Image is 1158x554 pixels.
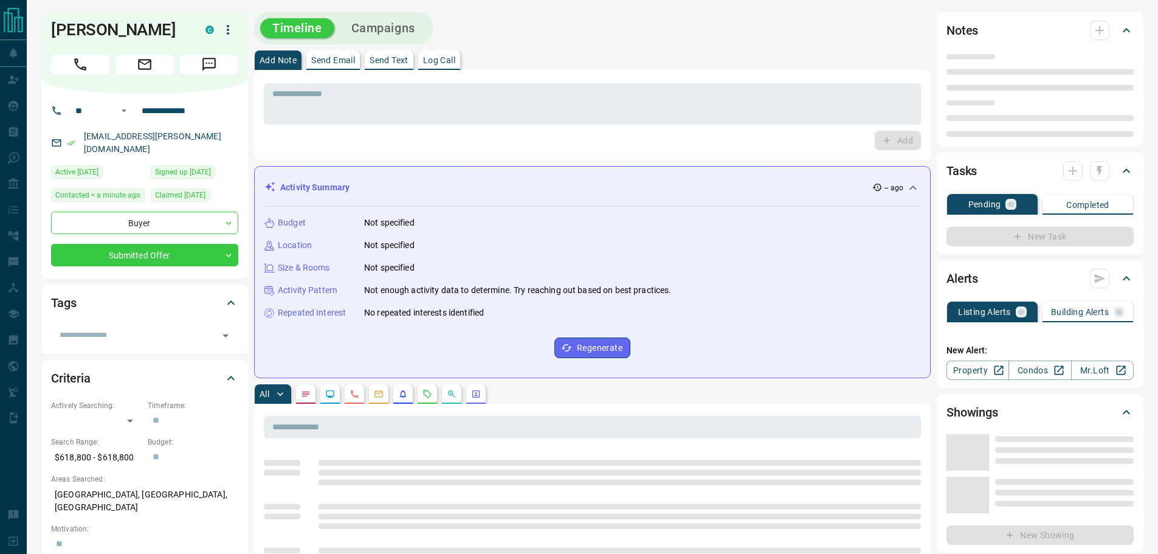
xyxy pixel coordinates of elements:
p: Building Alerts [1051,308,1109,316]
h2: Tags [51,293,76,313]
p: Log Call [423,56,455,64]
svg: Lead Browsing Activity [325,389,335,399]
button: Regenerate [554,338,630,358]
div: Notes [946,16,1134,45]
p: No repeated interests identified [364,306,484,319]
h1: [PERSON_NAME] [51,20,187,40]
span: Active [DATE] [55,166,98,178]
span: Call [51,55,109,74]
p: Not enough activity data to determine. Try reaching out based on best practices. [364,284,672,297]
h2: Notes [946,21,978,40]
h2: Showings [946,403,998,422]
svg: Agent Actions [471,389,481,399]
p: [GEOGRAPHIC_DATA], [GEOGRAPHIC_DATA], [GEOGRAPHIC_DATA] [51,485,238,518]
p: Not specified [364,261,415,274]
svg: Calls [350,389,359,399]
svg: Requests [422,389,432,399]
span: Message [180,55,238,74]
div: Tasks [946,156,1134,185]
h2: Tasks [946,161,977,181]
p: All [260,390,269,398]
p: Timeframe: [148,400,238,411]
a: [EMAIL_ADDRESS][PERSON_NAME][DOMAIN_NAME] [84,131,221,154]
p: Send Text [370,56,408,64]
p: Budget: [148,437,238,448]
p: Motivation: [51,524,238,535]
p: -- ago [884,182,903,193]
svg: Notes [301,389,311,399]
div: Tue Jun 11 2024 [151,189,238,206]
p: Location [278,239,312,252]
button: Timeline [260,18,334,38]
div: Mon Jun 10 2024 [151,165,238,182]
svg: Listing Alerts [398,389,408,399]
svg: Email Verified [67,139,75,147]
button: Open [217,327,234,344]
p: Search Range: [51,437,142,448]
span: Signed up [DATE] [155,166,211,178]
p: Not specified [364,216,415,229]
p: Not specified [364,239,415,252]
a: Mr.Loft [1071,361,1134,380]
p: Areas Searched: [51,474,238,485]
div: condos.ca [205,26,214,34]
svg: Emails [374,389,384,399]
div: Submitted Offer [51,244,238,266]
div: Activity Summary-- ago [264,176,920,199]
a: Property [946,361,1009,380]
div: Criteria [51,364,238,393]
button: Open [117,103,131,118]
span: Claimed [DATE] [155,189,205,201]
p: Pending [968,200,1001,209]
p: Completed [1066,201,1109,209]
svg: Opportunities [447,389,457,399]
p: New Alert: [946,344,1134,357]
p: Actively Searching: [51,400,142,411]
div: Wed Aug 27 2025 [51,165,145,182]
p: Add Note [260,56,297,64]
p: Size & Rooms [278,261,330,274]
span: Contacted < a minute ago [55,189,140,201]
div: Alerts [946,264,1134,293]
p: Activity Pattern [278,284,337,297]
div: Thu Sep 11 2025 [51,189,145,206]
div: Buyer [51,212,238,234]
div: Tags [51,288,238,317]
h2: Criteria [51,369,91,388]
button: Campaigns [339,18,427,38]
div: Showings [946,398,1134,427]
h2: Alerts [946,269,978,288]
p: Listing Alerts [958,308,1011,316]
p: Budget [278,216,306,229]
span: Email [115,55,174,74]
p: Send Email [311,56,355,64]
p: Repeated Interest [278,306,346,319]
p: Activity Summary [280,181,350,194]
p: $618,800 - $618,800 [51,448,142,468]
a: Condos [1008,361,1071,380]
